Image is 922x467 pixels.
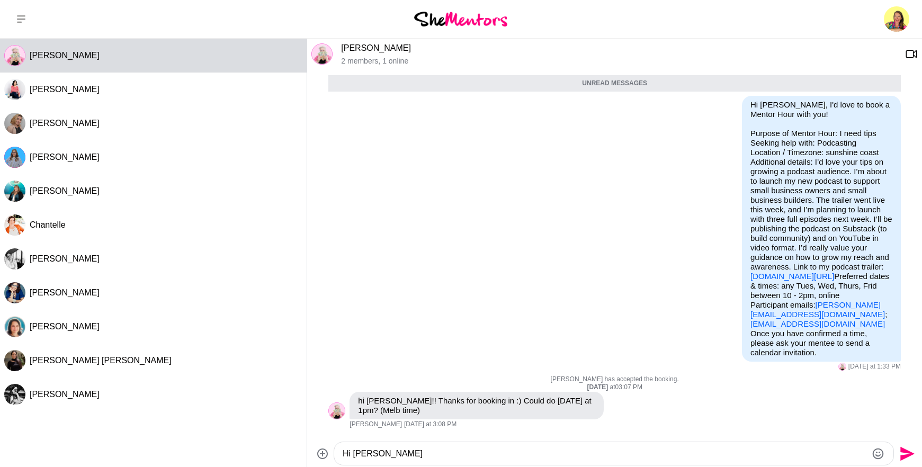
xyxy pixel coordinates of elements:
[358,396,595,415] p: hi [PERSON_NAME]!! Thanks for booking in :) Could do [DATE] at 1pm? (Melb time)
[404,420,456,429] time: 2025-09-24T05:08:00.767Z
[4,282,25,303] img: A
[30,85,100,94] span: [PERSON_NAME]
[343,447,867,460] textarea: Type your message
[750,319,885,328] a: [EMAIL_ADDRESS][DOMAIN_NAME]
[328,375,901,384] p: [PERSON_NAME] has accepted the booking.
[4,113,25,134] img: M
[4,316,25,337] img: L
[894,442,918,465] button: Send
[30,390,100,399] span: [PERSON_NAME]
[4,45,25,66] div: Eloise Tomkins
[311,43,333,65] div: Eloise Tomkins
[30,220,66,229] span: Chantelle
[4,248,25,270] div: Sarah Cassells
[750,272,834,281] a: [DOMAIN_NAME][URL]
[4,214,25,236] img: C
[750,129,892,329] p: Purpose of Mentor Hour: I need tips Seeking help with: Podcasting Location / Timezone: sunshine c...
[414,12,507,26] img: She Mentors Logo
[4,181,25,202] img: E
[838,363,846,371] img: E
[4,181,25,202] div: Emily Fogg
[4,282,25,303] div: Amanda Ewin
[328,383,901,392] div: at 03:07 PM
[350,420,402,429] span: [PERSON_NAME]
[328,75,901,92] div: Unread messages
[30,254,100,263] span: [PERSON_NAME]
[750,100,892,119] p: Hi [PERSON_NAME], I'd love to book a Mentor Hour with you!
[30,51,100,60] span: [PERSON_NAME]
[4,350,25,371] img: E
[587,383,610,391] strong: [DATE]
[4,45,25,66] img: E
[750,300,885,319] a: [PERSON_NAME][EMAIL_ADDRESS][DOMAIN_NAME]
[341,43,411,52] a: [PERSON_NAME]
[30,152,100,161] span: [PERSON_NAME]
[4,147,25,168] img: M
[750,329,892,357] p: Once you have confirmed a time, please ask your mentee to send a calendar invitation.
[4,214,25,236] div: Chantelle
[30,356,172,365] span: [PERSON_NAME] [PERSON_NAME]
[4,316,25,337] div: Lily Rudolph
[4,384,25,405] img: A
[328,402,345,419] div: Eloise Tomkins
[328,402,345,419] img: E
[4,79,25,100] div: Jolynne Rydz
[30,322,100,331] span: [PERSON_NAME]
[4,79,25,100] img: J
[884,6,909,32] img: Roslyn Thompson
[30,186,100,195] span: [PERSON_NAME]
[311,43,333,65] img: E
[4,248,25,270] img: S
[4,113,25,134] div: Madison Hamelers
[4,384,25,405] div: Amelia Theodorakis
[4,350,25,371] div: Evelyn Lopez Delon
[30,288,100,297] span: [PERSON_NAME]
[4,147,25,168] div: Mona Swarup
[838,363,846,371] div: Eloise Tomkins
[872,447,884,460] button: Emoji picker
[30,119,100,128] span: [PERSON_NAME]
[341,57,897,66] p: 2 members , 1 online
[848,363,901,371] time: 2025-09-24T03:33:46.366Z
